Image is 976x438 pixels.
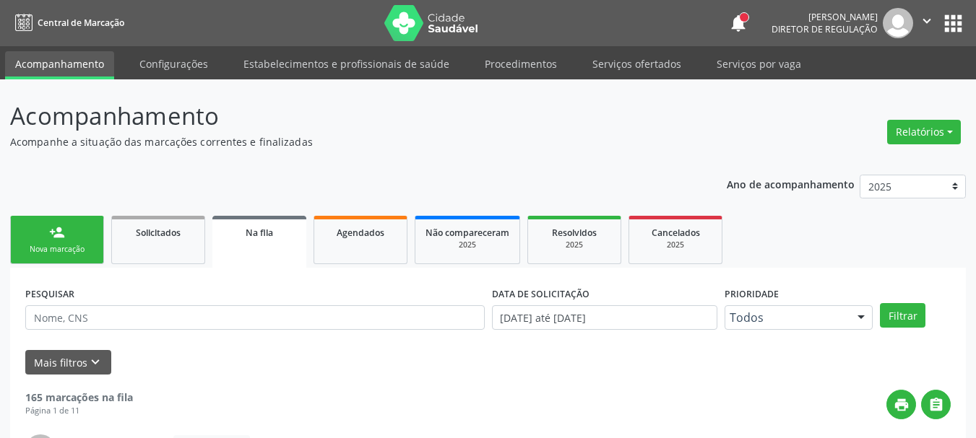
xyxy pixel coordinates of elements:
div: 2025 [538,240,610,250]
a: Estabelecimentos e profissionais de saúde [233,51,459,76]
button: Relatórios [887,120,961,144]
p: Acompanhamento [10,98,679,134]
img: img [883,8,913,38]
button: print [886,390,916,419]
a: Serviços ofertados [582,51,691,76]
span: Na fila [246,227,273,239]
span: Cancelados [652,227,700,239]
a: Central de Marcação [10,11,124,35]
button: Mais filtroskeyboard_arrow_down [25,350,111,375]
label: DATA DE SOLICITAÇÃO [492,283,590,305]
label: PESQUISAR [25,283,74,305]
input: Nome, CNS [25,305,485,330]
p: Acompanhe a situação das marcações correntes e finalizadas [10,134,679,149]
a: Serviços por vaga [707,51,811,76]
i: keyboard_arrow_down [87,354,103,370]
span: Diretor de regulação [772,23,878,35]
button:  [921,390,951,419]
button: apps [941,11,966,36]
input: Selecione um intervalo [492,305,718,330]
i:  [928,397,944,413]
button: notifications [728,13,748,33]
i:  [919,13,935,29]
span: Solicitados [136,227,181,239]
div: 2025 [426,240,509,250]
i: print [894,397,910,413]
button: Filtrar [880,303,925,328]
span: Agendados [337,227,384,239]
label: Prioridade [725,283,779,305]
div: Página 1 de 11 [25,405,133,417]
div: [PERSON_NAME] [772,11,878,23]
strong: 165 marcações na fila [25,390,133,404]
a: Configurações [129,51,218,76]
span: Resolvidos [552,227,597,239]
button:  [913,8,941,38]
div: 2025 [639,240,712,250]
a: Procedimentos [475,51,567,76]
div: Nova marcação [21,244,93,255]
p: Ano de acompanhamento [727,175,855,193]
span: Não compareceram [426,227,509,239]
span: Todos [730,310,843,325]
a: Acompanhamento [5,51,114,79]
span: Central de Marcação [38,17,124,29]
div: person_add [49,224,65,240]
